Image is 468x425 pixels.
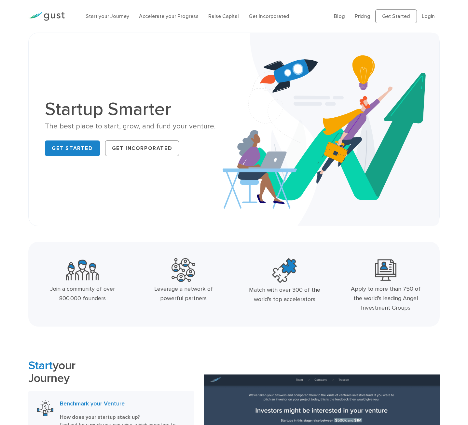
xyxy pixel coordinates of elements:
a: Get Incorporated [105,140,179,156]
div: Leverage a network of powerful partners [147,285,220,303]
h2: your Journey [28,359,194,385]
a: Accelerate your Progress [139,13,199,19]
h3: Benchmark your Venture [60,400,185,410]
a: Pricing [355,13,370,19]
img: Gust Logo [28,12,65,21]
div: Match with over 300 of the world’s top accelerators [248,286,321,304]
a: Get Started [45,140,100,156]
a: Blog [334,13,345,19]
img: Leading Angel Investment [375,258,396,282]
a: Get Incorporated [249,13,289,19]
span: Start [28,359,53,373]
a: Get Started [375,9,417,23]
strong: How does your startup stack up? [60,414,140,420]
h1: Startup Smarter [45,100,229,118]
a: Raise Capital [208,13,239,19]
div: Apply to more than 750 of the world’s leading Angel Investment Groups [349,285,422,313]
div: Join a community of over 800,000 founders [46,285,119,303]
img: Top Accelerators [272,258,297,283]
img: Community Founders [66,258,99,282]
a: Login [422,13,435,19]
a: Start your Journey [86,13,129,19]
img: Benchmark Your Venture [37,400,53,416]
img: Startup Smarter Hero [223,33,439,226]
div: The best place to start, grow, and fund your venture. [45,122,229,131]
img: Powerful Partners [172,258,195,282]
